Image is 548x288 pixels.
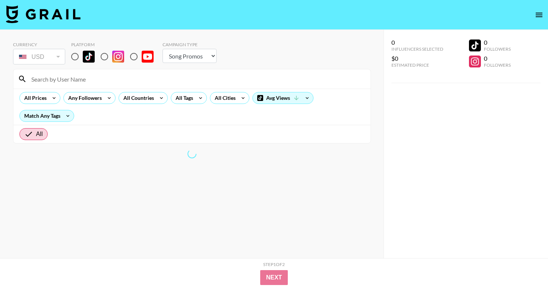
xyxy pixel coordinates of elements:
[171,92,195,104] div: All Tags
[263,262,285,267] div: Step 1 of 2
[391,39,443,46] div: 0
[253,92,313,104] div: Avg Views
[13,42,65,47] div: Currency
[163,42,217,47] div: Campaign Type
[6,5,81,23] img: Grail Talent
[142,51,154,63] img: YouTube
[27,73,366,85] input: Search by User Name
[484,62,511,68] div: Followers
[210,92,237,104] div: All Cities
[532,7,547,22] button: open drawer
[20,110,74,121] div: Match Any Tags
[484,39,511,46] div: 0
[83,51,95,63] img: TikTok
[15,50,64,63] div: USD
[112,51,124,63] img: Instagram
[484,55,511,62] div: 0
[484,46,511,52] div: Followers
[391,46,443,52] div: Influencers Selected
[119,92,155,104] div: All Countries
[71,42,160,47] div: Platform
[391,62,443,68] div: Estimated Price
[13,47,65,66] div: Currency is locked to USD
[64,92,103,104] div: Any Followers
[20,92,48,104] div: All Prices
[391,55,443,62] div: $0
[260,270,288,285] button: Next
[36,130,43,139] span: All
[187,149,197,159] span: Refreshing lists, bookers, clients, countries, tags, cities, talent, talent...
